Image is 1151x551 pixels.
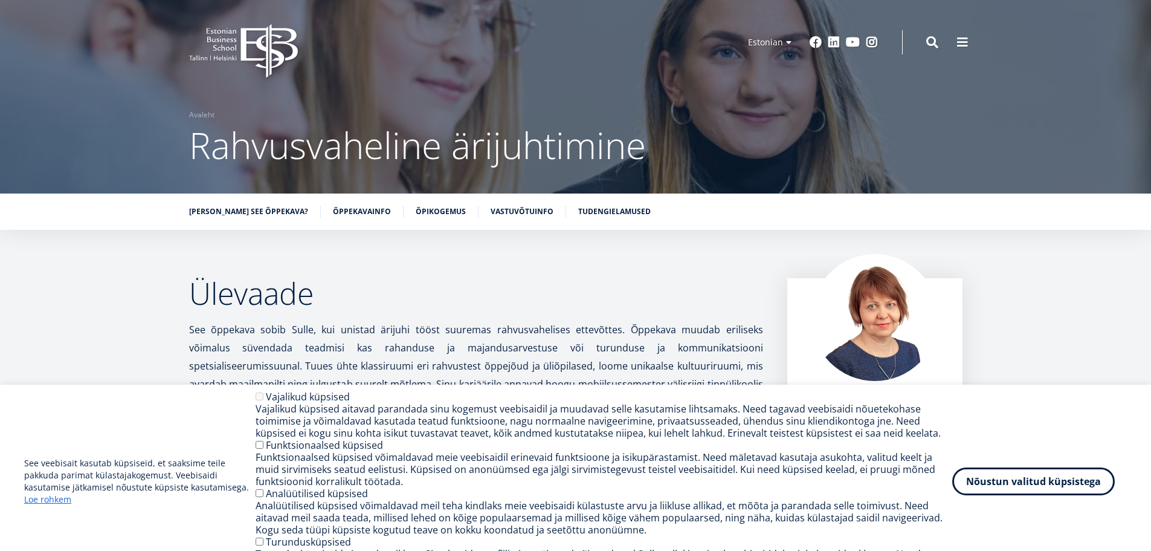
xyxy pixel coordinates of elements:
[24,457,256,506] p: See veebisait kasutab küpsiseid, et saaksime teile pakkuda parimat külastajakogemust. Veebisaidi ...
[333,206,391,218] a: Õppekavainfo
[952,468,1115,495] button: Nõustun valitud küpsistega
[491,206,553,218] a: Vastuvõtuinfo
[189,206,308,218] a: [PERSON_NAME] see õppekava?
[266,487,368,500] label: Analüütilised küpsised
[266,439,383,452] label: Funktsionaalsed küpsised
[189,109,214,121] a: Avaleht
[416,206,466,218] a: Õpikogemus
[578,206,651,218] a: Tudengielamused
[810,36,822,48] a: Facebook
[256,451,952,487] div: Funktsionaalsed küpsised võimaldavad meie veebisaidil erinevaid funktsioone ja isikupärastamist. ...
[828,36,840,48] a: Linkedin
[189,278,763,308] h2: Ülevaade
[846,36,860,48] a: Youtube
[24,494,71,506] a: Loe rohkem
[866,36,878,48] a: Instagram
[256,500,952,536] div: Analüütilised küpsised võimaldavad meil teha kindlaks meie veebisaidi külastuste arvu ja liikluse...
[256,403,952,439] div: Vajalikud küpsised aitavad parandada sinu kogemust veebisaidil ja muudavad selle kasutamise lihts...
[189,120,646,170] span: Rahvusvaheline ärijuhtimine
[266,535,351,549] label: Turundusküpsised
[189,321,763,411] p: See õppekava sobib Sulle, kui unistad ärijuhi tööst suuremas rahvusvahelises ettevõttes. Õppekava...
[811,254,938,381] img: aet toots
[266,390,350,403] label: Vajalikud küpsised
